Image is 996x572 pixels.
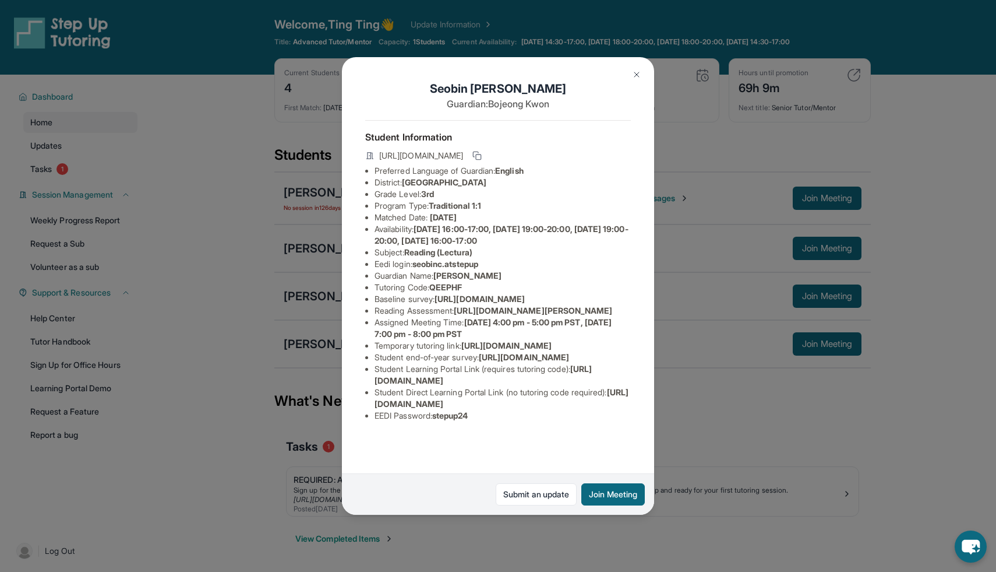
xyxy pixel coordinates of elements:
[404,247,472,257] span: Reading (Lectura)
[454,306,612,315] span: [URL][DOMAIN_NAME][PERSON_NAME]
[375,387,631,410] li: Student Direct Learning Portal Link (no tutoring code required) :
[375,410,631,422] li: EEDI Password :
[375,224,628,245] span: [DATE] 16:00-17:00, [DATE] 19:00-20:00, [DATE] 19:00-20:00, [DATE] 16:00-17:00
[365,97,631,111] p: Guardian: Bojeong Kwon
[421,189,434,199] span: 3rd
[496,483,577,506] a: Submit an update
[470,149,484,163] button: Copy link
[375,363,631,387] li: Student Learning Portal Link (requires tutoring code) :
[375,188,631,200] li: Grade Level:
[375,282,631,293] li: Tutoring Code :
[375,212,631,223] li: Matched Date:
[479,352,569,362] span: [URL][DOMAIN_NAME]
[955,531,987,563] button: chat-button
[375,317,631,340] li: Assigned Meeting Time :
[375,305,631,317] li: Reading Assessment :
[365,130,631,144] h4: Student Information
[379,150,463,162] span: [URL][DOMAIN_NAME]
[375,317,612,339] span: [DATE] 4:00 pm - 5:00 pm PST, [DATE] 7:00 pm - 8:00 pm PST
[435,294,525,304] span: [URL][DOMAIN_NAME]
[433,271,501,280] span: [PERSON_NAME]
[375,293,631,305] li: Baseline survey :
[412,259,478,269] span: seobinc.atstepup
[375,270,631,282] li: Guardian Name :
[429,282,462,292] span: QEEPHF
[632,70,641,79] img: Close Icon
[430,212,457,222] span: [DATE]
[432,410,468,420] span: stepup24
[375,177,631,188] li: District:
[581,483,645,506] button: Join Meeting
[375,340,631,352] li: Temporary tutoring link :
[495,166,524,176] span: English
[402,177,486,187] span: [GEOGRAPHIC_DATA]
[375,247,631,258] li: Subject :
[429,201,481,210] span: Traditional 1:1
[375,165,631,177] li: Preferred Language of Guardian:
[365,80,631,97] h1: Seobin [PERSON_NAME]
[375,223,631,247] li: Availability:
[375,352,631,363] li: Student end-of-year survey :
[375,200,631,212] li: Program Type:
[375,258,631,270] li: Eedi login :
[461,341,552,350] span: [URL][DOMAIN_NAME]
